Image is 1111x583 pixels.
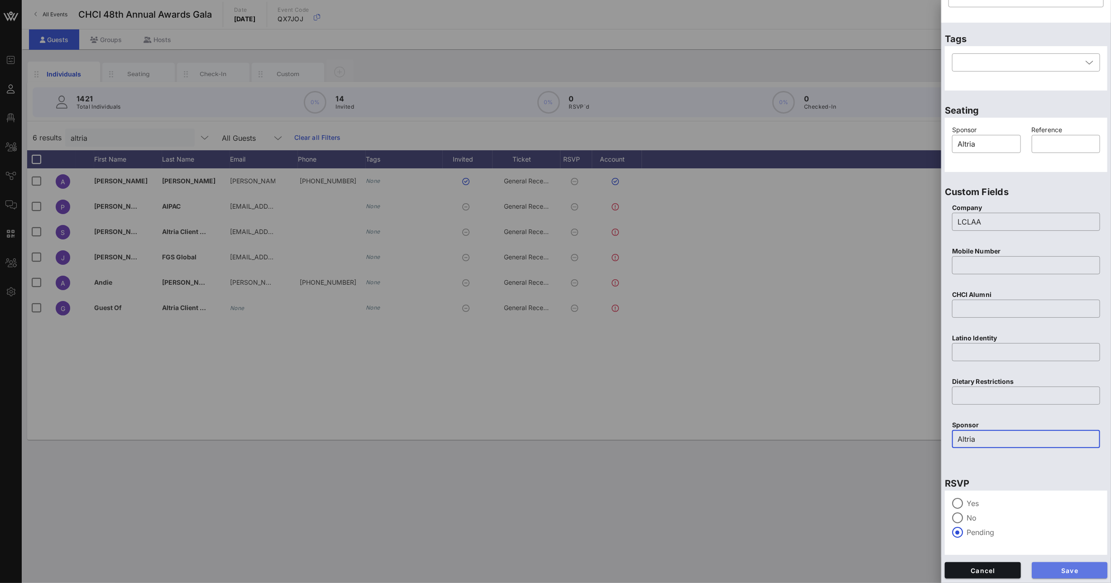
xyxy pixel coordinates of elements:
span: Save [1039,567,1101,574]
p: Sponsor [952,125,1021,135]
p: Mobile Number [952,246,1100,256]
p: Reference [1032,125,1101,135]
span: Cancel [952,567,1014,574]
p: Latino Identity [952,333,1100,343]
p: Tags [945,32,1107,46]
p: Custom Fields [945,185,1107,199]
label: Pending [967,528,1100,537]
label: No [967,513,1100,522]
p: Sponsor [952,420,1100,430]
label: Yes [967,499,1100,508]
button: Save [1032,562,1108,578]
p: Company [952,203,1100,213]
button: Cancel [945,562,1021,578]
p: Seating [945,103,1107,118]
p: Dietary Restrictions [952,377,1100,387]
p: CHCI Alumni [952,290,1100,300]
p: RSVP [945,476,1107,491]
